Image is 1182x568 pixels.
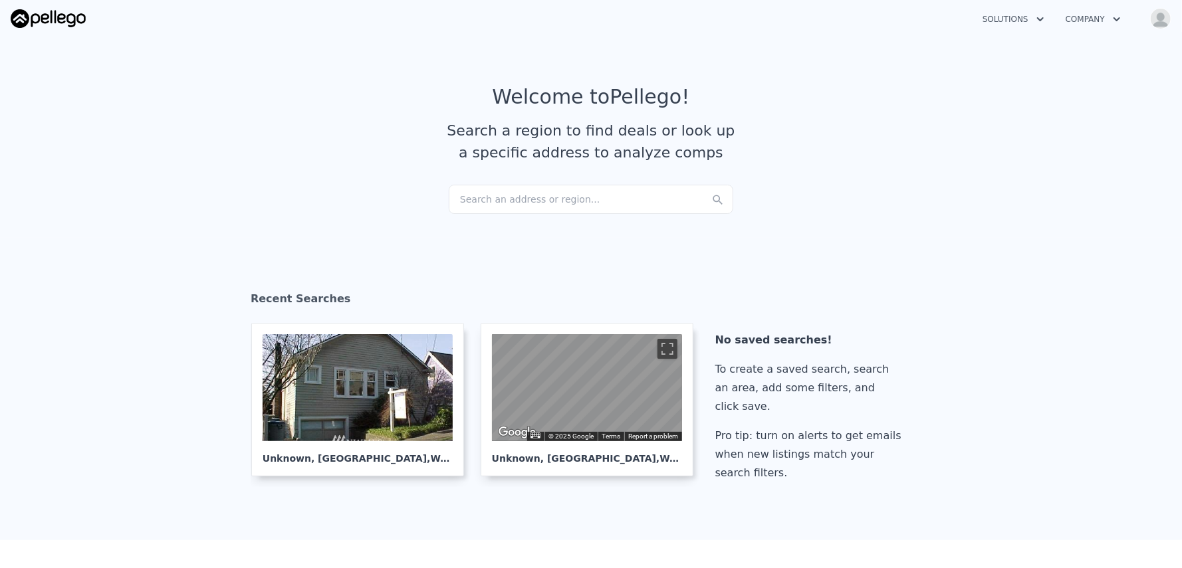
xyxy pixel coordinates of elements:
[972,7,1055,31] button: Solutions
[449,185,733,214] div: Search an address or region...
[442,120,740,163] div: Search a region to find deals or look up a specific address to analyze comps
[427,453,483,464] span: , WA 98119
[715,331,907,349] div: No saved searches!
[715,426,907,482] div: Pro tip: turn on alerts to get emails when new listings match your search filters.
[251,323,475,476] a: Unknown, [GEOGRAPHIC_DATA],WA 98119
[492,334,682,441] div: Map
[1055,7,1131,31] button: Company
[657,339,677,359] button: Toggle fullscreen view
[263,441,453,465] div: Unknown , [GEOGRAPHIC_DATA]
[628,432,678,440] a: Report a problem
[602,432,620,440] a: Terms (opens in new tab)
[11,9,86,28] img: Pellego
[715,360,907,416] div: To create a saved search, search an area, add some filters, and click save.
[548,432,594,440] span: © 2025 Google
[1150,8,1171,29] img: avatar
[251,280,931,323] div: Recent Searches
[531,432,540,438] button: Keyboard shortcuts
[495,424,539,441] a: Open this area in Google Maps (opens a new window)
[493,85,690,109] div: Welcome to Pellego !
[481,323,704,476] a: Map Unknown, [GEOGRAPHIC_DATA],WA 98103
[495,424,539,441] img: Google
[492,441,682,465] div: Unknown , [GEOGRAPHIC_DATA]
[656,453,713,464] span: , WA 98103
[492,334,682,441] div: Street View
